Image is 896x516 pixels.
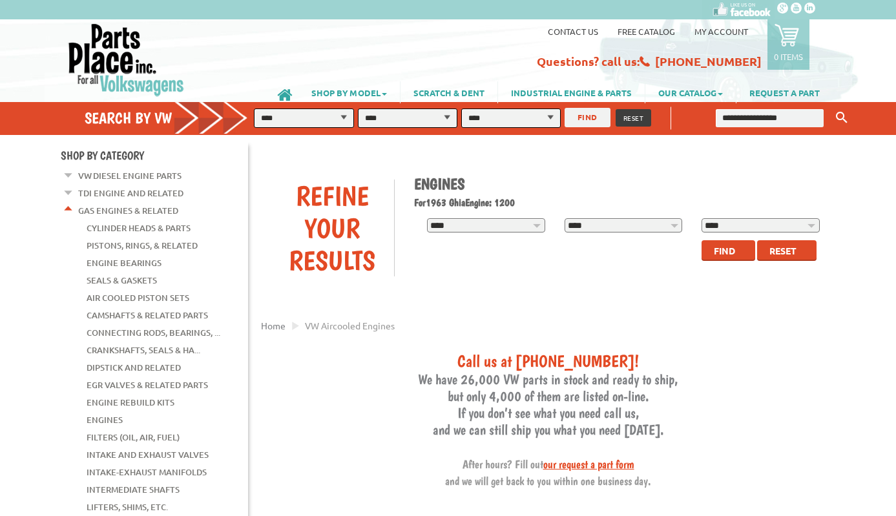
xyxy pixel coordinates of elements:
[714,245,735,256] span: Find
[757,240,817,261] button: Reset
[702,240,755,261] button: Find
[78,167,182,184] a: VW Diesel Engine Parts
[87,237,198,254] a: Pistons, Rings, & Related
[618,26,675,37] a: Free Catalog
[87,289,189,306] a: Air Cooled Piston Sets
[457,351,639,371] span: Call us at [PHONE_NUMBER]!
[87,411,123,428] a: Engines
[623,113,644,123] span: RESET
[401,81,497,103] a: SCRATCH & DENT
[87,377,208,393] a: EGR Valves & Related Parts
[543,457,634,471] a: our request a part form
[87,499,168,515] a: Lifters, Shims, Etc.
[616,109,652,127] button: RESET
[87,429,180,446] a: Filters (Oil, Air, Fuel)
[61,149,248,162] h4: Shop By Category
[261,320,286,331] a: Home
[87,272,157,289] a: Seals & Gaskets
[694,26,748,37] a: My Account
[87,359,181,376] a: Dipstick and Related
[87,324,220,341] a: Connecting Rods, Bearings, ...
[271,180,395,276] div: Refine Your Results
[87,481,180,498] a: Intermediate Shafts
[298,81,400,103] a: SHOP BY MODEL
[769,245,797,256] span: Reset
[87,464,207,480] a: Intake-Exhaust Manifolds
[261,351,836,488] h3: We have 26,000 VW parts in stock and ready to ship, but only 4,000 of them are listed on-line. If...
[85,108,262,127] h4: Search by VW
[767,19,809,70] a: 0 items
[736,81,833,103] a: REQUEST A PART
[87,254,161,271] a: Engine Bearings
[548,26,598,37] a: Contact us
[78,202,178,219] a: Gas Engines & Related
[87,342,200,358] a: Crankshafts, Seals & Ha...
[87,307,208,324] a: Camshafts & Related Parts
[87,220,191,236] a: Cylinder Heads & Parts
[414,196,426,209] span: For
[414,174,826,193] h1: Engines
[465,196,515,209] span: Engine: 1200
[832,107,851,129] button: Keyword Search
[498,81,645,103] a: INDUSTRIAL ENGINE & PARTS
[445,457,651,488] span: After hours? Fill out and we will get back to you within one business day.
[87,394,174,411] a: Engine Rebuild Kits
[305,320,395,331] span: VW aircooled engines
[645,81,736,103] a: OUR CATALOG
[78,185,183,201] a: TDI Engine and Related
[565,108,610,127] button: FIND
[774,51,803,62] p: 0 items
[87,446,209,463] a: Intake and Exhaust Valves
[414,196,826,209] h2: 1963 Ghia
[67,23,185,97] img: Parts Place Inc!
